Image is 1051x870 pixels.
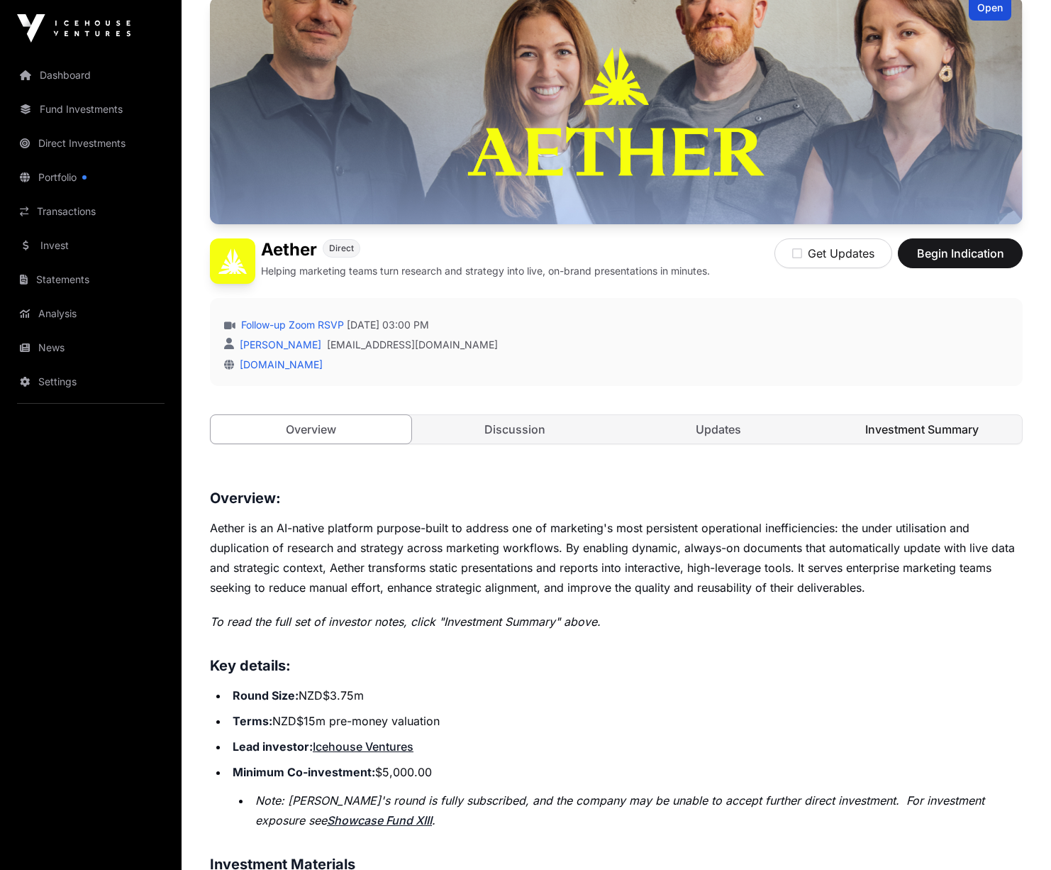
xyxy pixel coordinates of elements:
li: $5,000.00 [228,762,1023,830]
li: NZD$15m pre-money valuation [228,711,1023,731]
a: Settings [11,366,170,397]
a: Icehouse Ventures [313,739,413,754]
a: Analysis [11,298,170,329]
a: Statements [11,264,170,295]
nav: Tabs [211,415,1022,444]
a: Investment Summary [821,415,1022,444]
h3: Overview: [210,487,1023,510]
p: Helping marketing teams turn research and strategy into live, on-brand presentations in minutes. [261,264,710,278]
span: [DATE] 03:00 PM [347,318,429,332]
li: NZD$3.75m [228,685,1023,705]
strong: Lead investor [233,739,309,754]
a: [DOMAIN_NAME] [234,358,323,370]
a: News [11,332,170,363]
a: Showcase Fund XIII [327,813,432,827]
a: [EMAIL_ADDRESS][DOMAIN_NAME] [327,338,498,352]
strong: Minimum Co-investment: [233,765,375,779]
a: Fund Investments [11,94,170,125]
button: Begin Indication [898,238,1023,268]
a: Portfolio [11,162,170,193]
a: Updates [618,415,818,444]
span: Direct [329,243,354,254]
a: Follow-up Zoom RSVP [238,318,344,332]
p: Aether is an AI-native platform purpose-built to address one of marketing's most persistent opera... [210,518,1023,598]
a: Invest [11,230,170,261]
a: Overview [210,414,412,444]
a: Begin Indication [898,253,1023,267]
h1: Aether [261,238,317,261]
strong: Terms: [233,714,272,728]
img: Icehouse Ventures Logo [17,14,130,43]
a: Transactions [11,196,170,227]
a: Dashboard [11,60,170,91]
a: Direct Investments [11,128,170,159]
em: To read the full set of investor notes, click "Investment Summary" above. [210,615,601,629]
strong: Round Size: [233,688,299,703]
button: Get Updates [774,238,892,268]
strong: : [309,739,313,754]
h3: Key details: [210,654,1023,677]
img: Aether [210,238,255,284]
span: Begin Indication [916,245,1005,262]
a: [PERSON_NAME] [237,338,321,351]
a: Discussion [414,415,615,444]
em: Note: [PERSON_NAME]'s round is fully subscribed, and the company may be unable to accept further ... [255,793,984,827]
